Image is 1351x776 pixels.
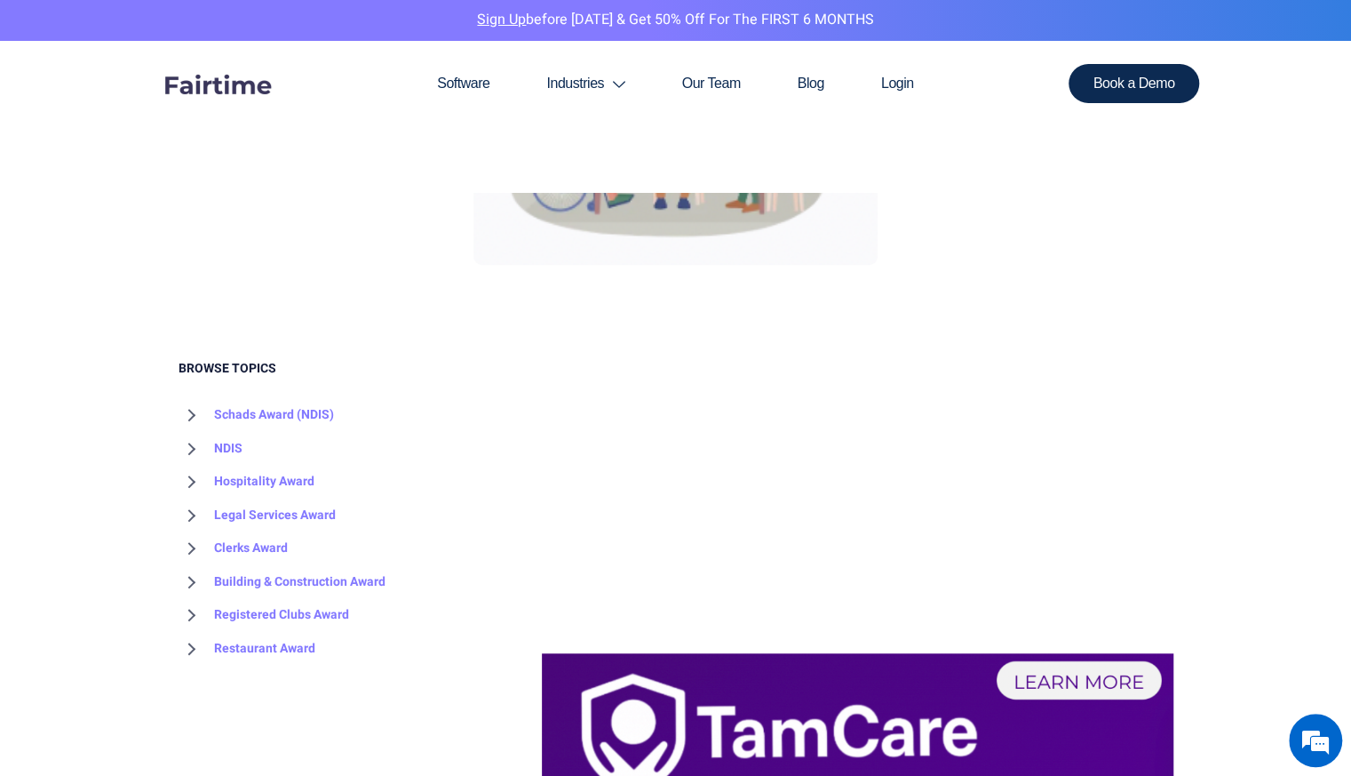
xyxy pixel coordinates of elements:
[179,398,334,432] a: Schads Award (NDIS)
[654,41,769,126] a: Our Team
[9,517,338,580] textarea: Enter details in the input field
[518,41,653,126] a: Industries
[179,432,242,466] a: NDIS
[853,41,942,126] a: Login
[179,598,349,632] a: Registered Clubs Award
[179,632,315,666] a: Restaurant Award
[179,499,336,532] a: Legal Services Award
[30,346,163,359] div: Need Schads Pay Rates?
[542,361,1167,628] iframe: Need the Latest NDIS Price Guide?
[41,381,281,401] div: We'll Send Them to You
[179,361,515,665] div: BROWSE TOPICS
[179,532,288,565] a: Clerks Award
[477,9,526,30] a: Sign Up
[179,465,314,499] a: Hospitality Award
[228,449,281,472] div: Submit
[179,565,385,599] a: Building & Construction Award
[13,9,1338,32] p: before [DATE] & Get 50% Off for the FIRST 6 MONTHS
[409,41,518,126] a: Software
[769,41,853,126] a: Blog
[1093,76,1175,91] span: Book a Demo
[179,398,515,665] nav: BROWSE TOPICS
[1069,64,1200,103] a: Book a Demo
